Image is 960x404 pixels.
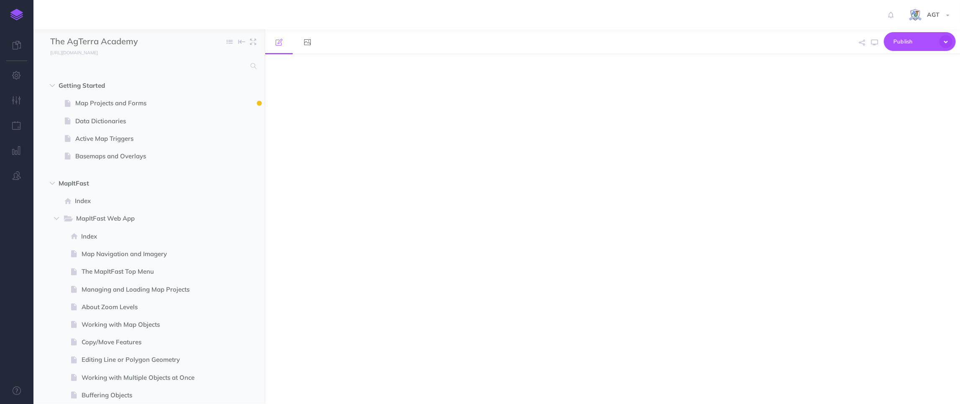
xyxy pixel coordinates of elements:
[82,337,215,347] span: Copy/Move Features
[59,81,204,91] span: Getting Started
[923,11,944,18] span: AGT
[75,151,215,161] span: Basemaps and Overlays
[50,58,246,74] input: Search
[82,355,215,365] span: Editing Line or Polygon Geometry
[81,231,215,241] span: Index
[82,285,215,295] span: Managing and Loading Map Projects
[76,213,202,224] span: MapItFast Web App
[82,320,215,330] span: Working with Map Objects
[82,249,215,259] span: Map Navigation and Imagery
[50,50,98,56] small: [URL][DOMAIN_NAME]
[75,196,215,206] span: Index
[33,48,106,56] a: [URL][DOMAIN_NAME]
[82,267,215,277] span: The MapItFast Top Menu
[75,116,215,126] span: Data Dictionaries
[884,32,956,51] button: Publish
[908,8,923,23] img: iCxL6hB4gPtK36lnwjqkK90dLekSAv8p9JC67nPZ.png
[59,178,204,188] span: MapItFast
[893,35,935,48] span: Publish
[82,302,215,312] span: About Zoom Levels
[75,134,215,144] span: Active Map Triggers
[10,9,23,20] img: logo-mark.svg
[50,36,148,48] input: Documentation Name
[82,390,215,400] span: Buffering Objects
[75,98,215,108] span: Map Projects and Forms
[257,101,262,106] div: Show notes
[82,373,215,383] span: Working with Multiple Objects at Once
